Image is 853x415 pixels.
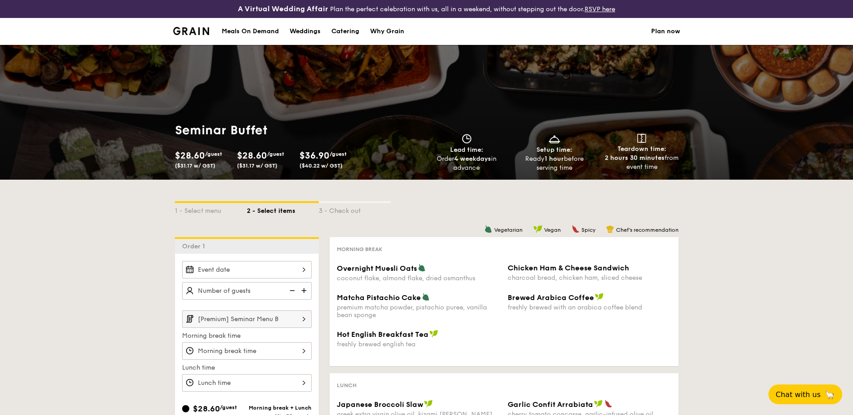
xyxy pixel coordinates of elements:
div: 2 - Select items [247,203,319,216]
span: Lead time: [450,146,483,154]
div: Why Grain [370,18,404,45]
input: Lunch time [182,374,312,392]
span: Garlic Confit Arrabiata [508,400,593,409]
div: from event time [602,154,682,172]
div: Catering [331,18,359,45]
input: $28.60/guest($31.17 w/ GST)Morning break + LunchMin 30 guests [182,405,189,412]
img: icon-vegan.f8ff3823.svg [429,330,438,338]
span: Order 1 [182,243,209,250]
span: Spicy [581,227,595,233]
img: icon-vegetarian.fe4039eb.svg [418,264,426,272]
div: freshly brewed english tea [337,340,500,348]
img: icon-teardown.65201eee.svg [637,134,646,143]
strong: 1 hour [545,155,564,163]
div: Plan the perfect celebration with us, all in a weekend, without stepping out the door. [168,4,686,14]
a: Logotype [173,27,210,35]
span: 🦙 [824,389,835,400]
a: Weddings [284,18,326,45]
img: Grain [173,27,210,35]
img: icon-reduce.1d2dbef1.svg [285,282,298,299]
span: ($40.22 w/ GST) [299,163,343,169]
img: icon-vegetarian.fe4039eb.svg [422,293,430,301]
img: icon-chevron-right.3c0dfbd6.svg [296,310,312,327]
label: Lunch time [182,363,312,372]
button: Chat with us🦙 [768,384,842,404]
div: Morning break + Lunch [247,405,312,411]
span: Japanese Broccoli Slaw [337,400,423,409]
span: $28.60 [193,404,220,414]
div: Order in advance [427,155,507,172]
a: Meals On Demand [216,18,284,45]
span: Vegan [544,227,561,233]
input: Morning break time [182,342,312,360]
span: /guest [220,404,237,411]
img: icon-vegan.f8ff3823.svg [424,400,433,408]
span: /guest [330,151,347,157]
input: Number of guests [182,282,312,300]
span: ($31.17 w/ GST) [237,163,277,169]
h4: A Virtual Wedding Affair [238,4,328,14]
a: Catering [326,18,365,45]
img: icon-chef-hat.a58ddaea.svg [606,225,614,233]
a: RSVP here [585,5,615,13]
div: 1 - Select menu [175,203,247,216]
div: freshly brewed with an arabica coffee blend [508,304,671,311]
div: coconut flake, almond flake, dried osmanthus [337,274,500,282]
input: Event date [182,261,312,278]
img: icon-vegan.f8ff3823.svg [594,400,603,408]
div: Ready before serving time [514,155,594,172]
span: Morning break [337,246,382,252]
span: /guest [205,151,222,157]
label: Morning break time [182,331,312,340]
a: Why Grain [365,18,410,45]
img: icon-vegan.f8ff3823.svg [595,293,604,301]
img: icon-dish.430c3a2e.svg [548,134,561,144]
h1: Seminar Buffet [175,122,355,138]
span: Lunch [337,382,357,389]
a: Plan now [651,18,680,45]
div: Weddings [290,18,321,45]
div: premium matcha powder, pistachio puree, vanilla bean sponge [337,304,500,319]
span: Chat with us [776,390,821,399]
span: Teardown time: [617,145,666,153]
span: $36.90 [299,150,330,161]
span: Brewed Arabica Coffee [508,293,594,302]
span: Chicken Ham & Cheese Sandwich [508,264,629,272]
strong: 2 hours 30 minutes [605,154,665,162]
img: icon-add.58712e84.svg [298,282,312,299]
strong: 4 weekdays [454,155,491,163]
img: icon-spicy.37a8142b.svg [572,225,580,233]
img: icon-vegetarian.fe4039eb.svg [484,225,492,233]
span: Overnight Muesli Oats [337,264,417,273]
span: ($31.17 w/ GST) [175,163,215,169]
div: charcoal bread, chicken ham, sliced cheese [508,274,671,282]
span: Setup time: [536,146,572,154]
span: Chef's recommendation [616,227,679,233]
span: Matcha Pistachio Cake [337,293,421,302]
img: icon-vegan.f8ff3823.svg [533,225,542,233]
img: icon-spicy.37a8142b.svg [604,400,612,408]
img: icon-clock.2db775ea.svg [460,134,473,144]
span: /guest [267,151,284,157]
span: Vegetarian [494,227,523,233]
div: 3 - Check out [319,203,391,216]
span: Hot English Breakfast Tea [337,330,429,339]
span: $28.60 [175,150,205,161]
div: Meals On Demand [222,18,279,45]
span: $28.60 [237,150,267,161]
